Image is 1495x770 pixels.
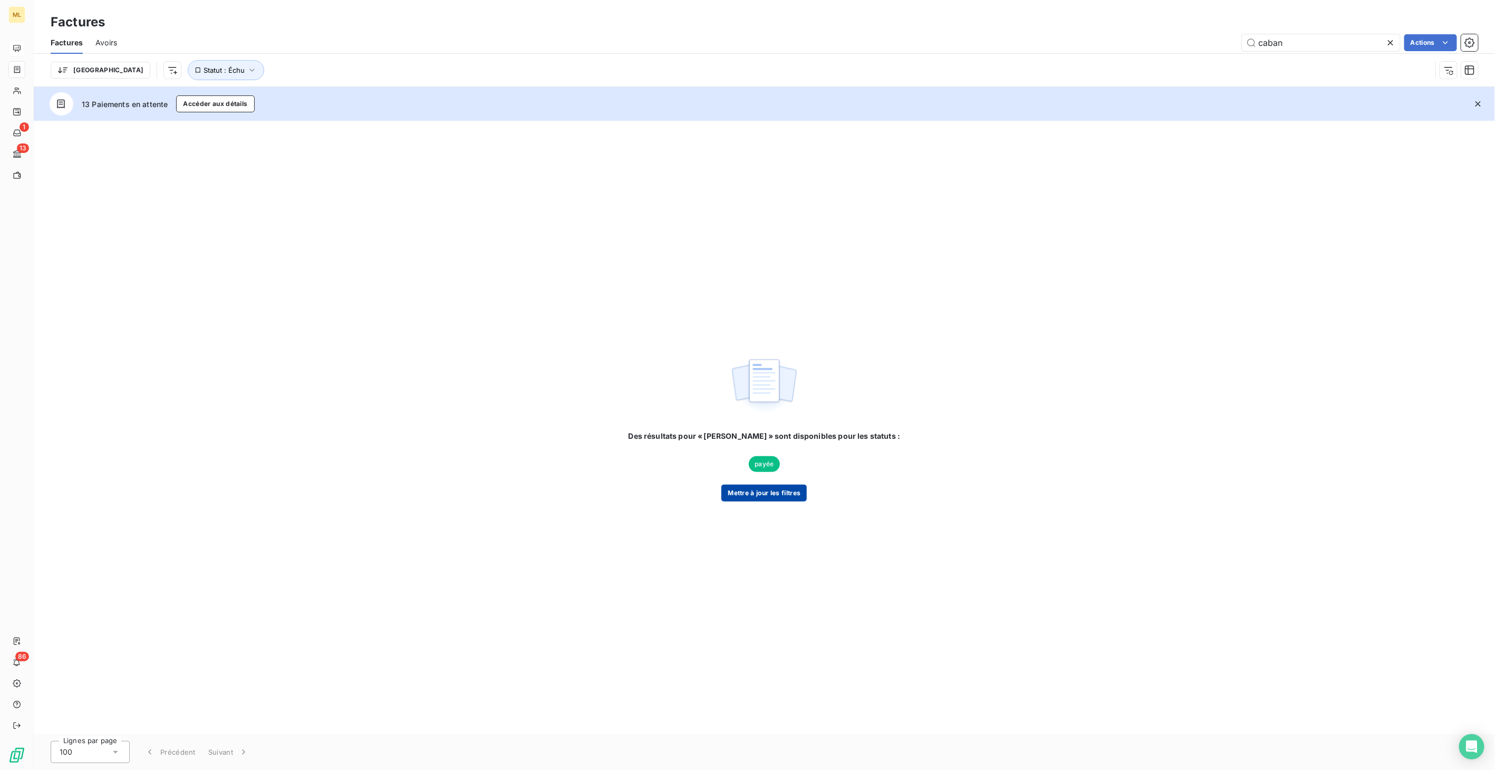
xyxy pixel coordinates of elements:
span: payée [749,456,780,472]
span: 1 [20,122,29,132]
div: Open Intercom Messenger [1459,734,1484,759]
span: 13 Paiements en attente [82,99,168,110]
span: 86 [15,652,29,661]
button: [GEOGRAPHIC_DATA] [51,62,150,79]
button: Mettre à jour les filtres [721,485,807,502]
h3: Factures [51,13,105,32]
span: Des résultats pour « [PERSON_NAME] » sont disponibles pour les statuts : [629,431,901,441]
span: Statut : Échu [204,66,245,74]
span: Factures [51,37,83,48]
button: Statut : Échu [188,60,264,80]
span: 100 [60,747,72,757]
span: Avoirs [95,37,117,48]
img: Logo LeanPay [8,747,25,764]
button: Précédent [138,741,202,763]
span: 13 [17,143,29,153]
button: Actions [1404,34,1457,51]
button: Accéder aux détails [176,95,254,112]
button: Suivant [202,741,255,763]
img: empty state [730,353,798,419]
div: ML [8,6,25,23]
input: Rechercher [1242,34,1400,51]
